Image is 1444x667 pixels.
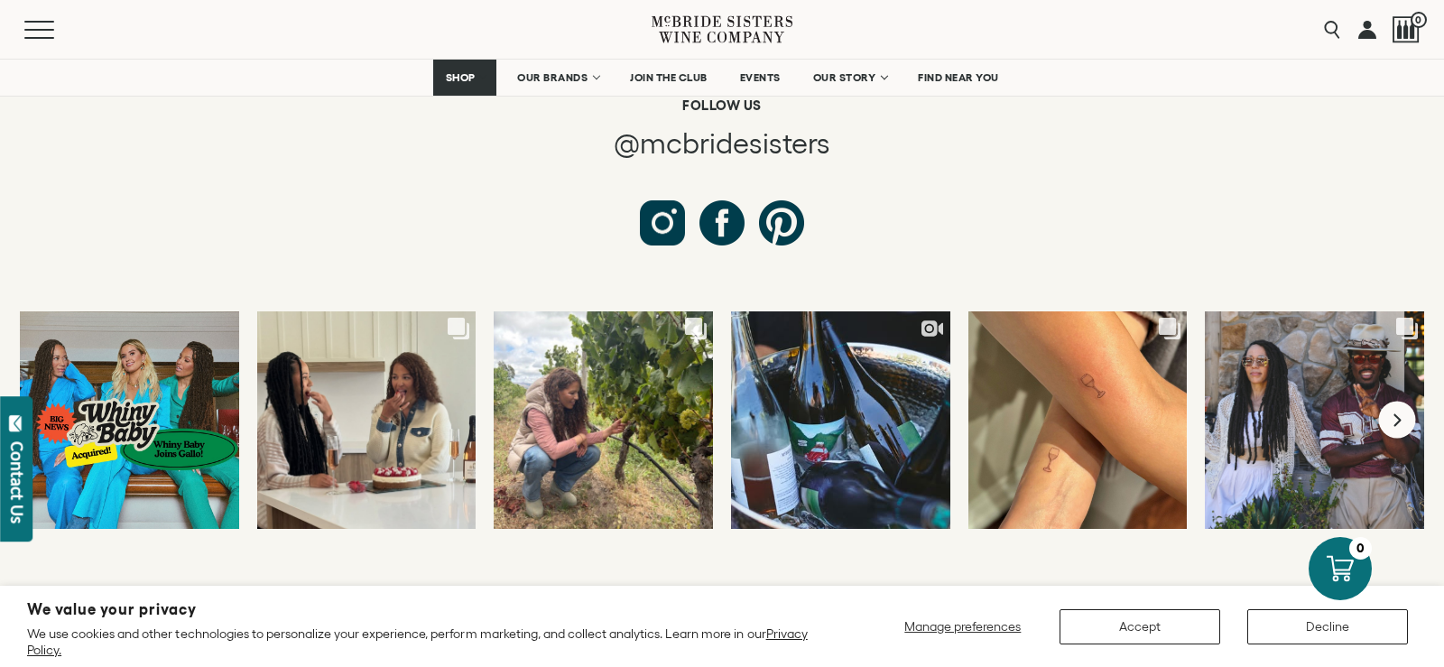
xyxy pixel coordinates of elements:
[918,71,999,84] span: FIND NEAR YOU
[257,311,477,529] a: Cooking up something fun (literally!). Can’t wait to share it with you, stay ...
[740,71,781,84] span: EVENTS
[27,625,824,658] p: We use cookies and other technologies to personalize your experience, perform marketing, and coll...
[640,200,685,245] a: Follow us on Instagram
[24,21,89,39] button: Mobile Menu Trigger
[8,441,26,523] div: Contact Us
[904,619,1021,634] span: Manage preferences
[968,311,1188,529] a: Birthday ink 🍷✨ My daughter and I got matching wine glass tattoos as a symb...
[1349,537,1372,560] div: 0
[813,71,876,84] span: OUR STORY
[618,60,719,96] a: JOIN THE CLUB
[893,609,1032,644] button: Manage preferences
[906,60,1011,96] a: FIND NEAR YOU
[1060,609,1220,644] button: Accept
[731,311,950,529] a: The wine was flowing, the music was soulful, and the energy? Unmatched. Here...
[20,311,239,529] a: Exciting News! Whiny Baby has been acquired by Gallo. Two years ago, we part...
[1247,609,1408,644] button: Decline
[445,71,476,84] span: SHOP
[494,311,713,529] a: It’s officially harvest season in California, and we’re out in the vines, che...
[120,97,1323,114] h6: Follow us
[614,127,830,159] span: @mcbridesisters
[27,602,824,617] h2: We value your privacy
[728,60,792,96] a: EVENTS
[1205,311,1424,529] a: Wine was flowing, music was bumping, and good vibes all around . We had a tim...
[433,60,496,96] a: SHOP
[801,60,898,96] a: OUR STORY
[517,71,588,84] span: OUR BRANDS
[1411,12,1427,28] span: 0
[630,71,708,84] span: JOIN THE CLUB
[1379,402,1416,439] button: Next slide
[27,626,808,657] a: Privacy Policy.
[505,60,609,96] a: OUR BRANDS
